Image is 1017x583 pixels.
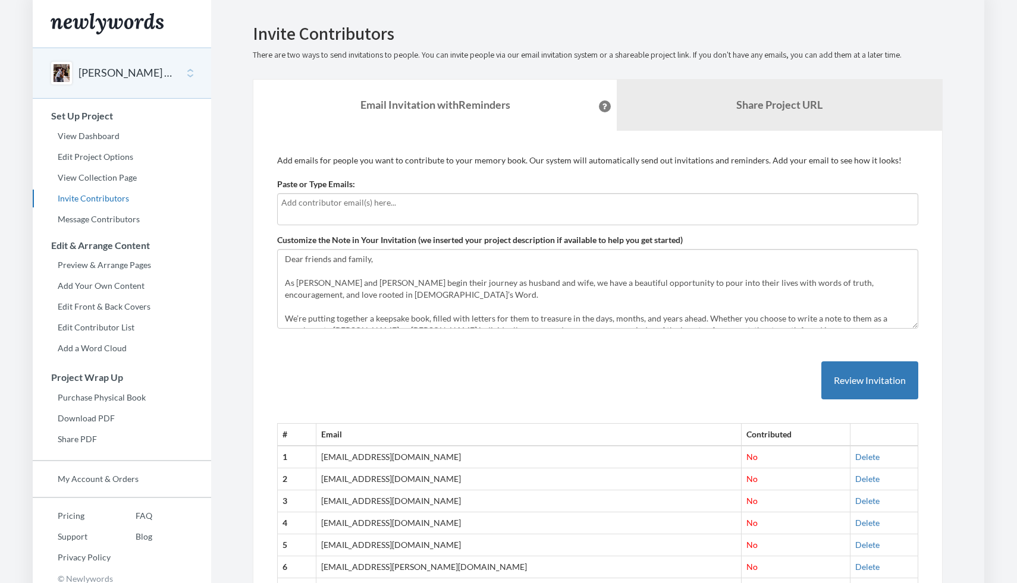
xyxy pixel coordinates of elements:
span: No [746,474,758,484]
span: No [746,562,758,572]
a: Delete [855,518,880,528]
a: Invite Contributors [33,190,211,207]
a: Delete [855,540,880,550]
a: My Account & Orders [33,470,211,488]
input: Add contributor email(s) here... [281,196,911,209]
td: [EMAIL_ADDRESS][DOMAIN_NAME] [316,468,741,490]
p: Add emails for people you want to contribute to your memory book. Our system will automatically s... [277,155,918,166]
a: Blog [111,528,152,546]
a: Purchase Physical Book [33,389,211,406]
a: Add Your Own Content [33,277,211,295]
span: No [746,540,758,550]
a: Message Contributors [33,210,211,228]
a: Download PDF [33,409,211,427]
span: No [746,496,758,506]
textarea: Dear friends and family, As [PERSON_NAME] and [PERSON_NAME] begin their journey as husband and wi... [277,249,918,329]
img: Newlywords logo [51,13,164,34]
button: Review Invitation [821,361,918,400]
th: # [278,424,316,446]
h2: Invite Contributors [253,24,943,43]
a: Preview & Arrange Pages [33,256,211,274]
th: 2 [278,468,316,490]
b: Share Project URL [736,98,823,111]
button: [PERSON_NAME] and [PERSON_NAME]'s wedding book [79,65,175,81]
th: Contributed [741,424,850,446]
h3: Edit & Arrange Content [33,240,211,251]
h3: Project Wrap Up [33,372,211,383]
a: Share PDF [33,430,211,448]
a: Support [33,528,111,546]
td: [EMAIL_ADDRESS][DOMAIN_NAME] [316,446,741,468]
p: There are two ways to send invitations to people. You can invite people via our email invitation ... [253,49,943,61]
a: Delete [855,474,880,484]
span: No [746,452,758,462]
label: Customize the Note in Your Invitation (we inserted your project description if available to help ... [277,234,683,246]
th: 4 [278,512,316,534]
strong: Email Invitation with Reminders [360,98,510,111]
td: [EMAIL_ADDRESS][PERSON_NAME][DOMAIN_NAME] [316,556,741,578]
th: 1 [278,446,316,468]
a: Edit Contributor List [33,319,211,336]
th: 3 [278,490,316,512]
a: View Dashboard [33,127,211,145]
a: View Collection Page [33,169,211,187]
a: Privacy Policy [33,549,111,566]
th: 6 [278,556,316,578]
td: [EMAIL_ADDRESS][DOMAIN_NAME] [316,512,741,534]
a: Delete [855,562,880,572]
span: No [746,518,758,528]
label: Paste or Type Emails: [277,178,355,190]
th: 5 [278,534,316,556]
a: Pricing [33,507,111,525]
a: FAQ [111,507,152,525]
td: [EMAIL_ADDRESS][DOMAIN_NAME] [316,534,741,556]
a: Edit Project Options [33,148,211,166]
a: Edit Front & Back Covers [33,298,211,316]
a: Add a Word Cloud [33,339,211,357]
td: [EMAIL_ADDRESS][DOMAIN_NAME] [316,490,741,512]
a: Delete [855,452,880,462]
a: Delete [855,496,880,506]
h3: Set Up Project [33,111,211,121]
th: Email [316,424,741,446]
